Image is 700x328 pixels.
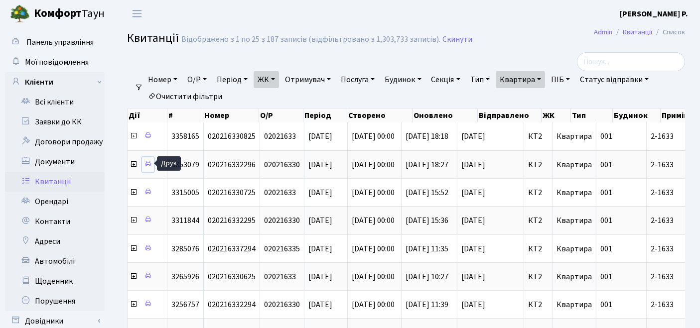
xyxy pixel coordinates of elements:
[308,271,332,282] span: [DATE]
[264,271,296,282] span: 02021633
[620,8,688,19] b: [PERSON_NAME] Р.
[557,187,592,198] span: Квартира
[171,159,199,170] span: 3353079
[181,35,440,44] div: Відображено з 1 по 25 з 187 записів (відфільтровано з 1,303,733 записів).
[478,109,541,122] th: Відправлено
[337,71,379,88] a: Послуга
[303,109,347,122] th: Період
[264,187,296,198] span: 02021633
[620,8,688,20] a: [PERSON_NAME] Р.
[5,231,105,251] a: Адреси
[381,71,425,88] a: Будинок
[254,71,279,88] a: ЖК
[308,131,332,142] span: [DATE]
[542,109,571,122] th: ЖК
[557,243,592,254] span: Квартира
[5,32,105,52] a: Панель управління
[594,27,612,37] a: Admin
[352,299,395,310] span: [DATE] 00:00
[557,215,592,226] span: Квартира
[183,71,211,88] a: О/Р
[208,131,256,142] span: 020216330825
[127,29,179,47] span: Квитанції
[264,243,300,254] span: 020216335
[264,215,300,226] span: 020216330
[308,299,332,310] span: [DATE]
[442,35,472,44] a: Скинути
[557,131,592,142] span: Квартира
[203,109,259,122] th: Номер
[461,217,520,224] span: [DATE]
[406,187,448,198] span: [DATE] 15:52
[352,131,395,142] span: [DATE] 00:00
[213,71,252,88] a: Період
[496,71,545,88] a: Квартира
[413,109,478,122] th: Оновлено
[10,4,30,24] img: logo.png
[5,72,105,92] a: Клієнти
[171,187,199,198] span: 3315005
[600,159,612,170] span: 001
[576,71,653,88] a: Статус відправки
[461,161,520,169] span: [DATE]
[144,88,226,105] a: Очистити фільтри
[528,245,548,253] span: КТ2
[5,112,105,132] a: Заявки до КК
[208,271,256,282] span: 020216330625
[157,156,181,171] div: Друк
[352,271,395,282] span: [DATE] 00:00
[5,192,105,212] a: Орендарі
[352,187,395,198] span: [DATE] 00:00
[528,132,548,140] span: КТ2
[577,52,685,71] input: Пошук...
[5,172,105,192] a: Квитанції
[547,71,574,88] a: ПІБ
[308,159,332,170] span: [DATE]
[26,37,94,48] span: Панель управління
[308,215,332,226] span: [DATE]
[5,212,105,231] a: Контакти
[34,5,82,21] b: Комфорт
[406,131,448,142] span: [DATE] 18:18
[600,299,612,310] span: 001
[308,187,332,198] span: [DATE]
[528,189,548,197] span: КТ2
[528,161,548,169] span: КТ2
[5,251,105,271] a: Автомобілі
[34,5,105,22] span: Таун
[352,243,395,254] span: [DATE] 00:00
[557,159,592,170] span: Квартира
[427,71,464,88] a: Секція
[600,131,612,142] span: 001
[461,273,520,281] span: [DATE]
[406,215,448,226] span: [DATE] 15:36
[623,27,652,37] a: Квитанції
[461,132,520,140] span: [DATE]
[5,152,105,172] a: Документи
[600,243,612,254] span: 001
[600,271,612,282] span: 001
[171,243,199,254] span: 3285076
[167,109,203,122] th: #
[264,131,296,142] span: 02021633
[171,271,199,282] span: 3265926
[528,273,548,281] span: КТ2
[259,109,303,122] th: О/Р
[208,215,256,226] span: 020216332295
[144,71,181,88] a: Номер
[171,215,199,226] span: 3311844
[208,159,256,170] span: 020216332296
[406,299,448,310] span: [DATE] 11:39
[600,215,612,226] span: 001
[528,217,548,224] span: КТ2
[5,52,105,72] a: Мої повідомлення
[208,243,256,254] span: 020216337294
[25,57,89,68] span: Мої повідомлення
[406,271,448,282] span: [DATE] 10:27
[308,243,332,254] span: [DATE]
[652,27,685,38] li: Список
[171,299,199,310] span: 3256757
[466,71,494,88] a: Тип
[171,131,199,142] span: 3358165
[406,243,448,254] span: [DATE] 11:35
